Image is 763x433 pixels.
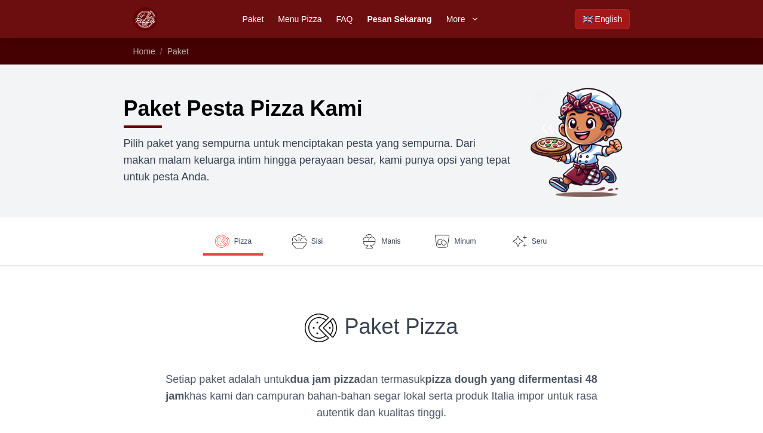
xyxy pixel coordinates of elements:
[215,234,229,248] img: Pizza
[133,7,157,31] img: Bali Pizza Party Logo
[305,314,337,342] img: Pizza
[367,13,431,25] a: Pesan Sekarang
[124,97,363,121] h1: Paket Pesta Pizza Kami
[292,234,307,248] img: Sisi
[500,227,560,256] a: Seru
[152,371,611,421] p: Setiap paket adalah untuk dan termasuk khas kami dan campuran bahan-bahan segar lokal serta produ...
[446,13,480,25] button: More
[124,135,511,185] p: Pilih paket yang sempurna untuk menciptakan pesta yang sempurna. Dari makan malam keluarga intim ...
[595,13,623,25] span: English
[513,234,527,248] img: Seru
[277,227,337,256] a: Sisi
[243,13,264,25] a: Paket
[525,84,640,198] img: Paket Bali Pizza Party
[160,45,163,57] li: /
[133,47,155,56] a: Home
[425,227,485,256] a: Minum
[311,237,323,246] span: Sisi
[362,234,376,248] img: Manis
[167,47,189,56] a: Paket
[278,13,321,25] a: Menu Pizza
[381,237,400,246] span: Manis
[446,13,465,25] span: More
[532,237,547,246] span: Seru
[454,237,476,246] span: Minum
[234,237,252,246] span: Pizza
[203,227,263,256] a: Pizza
[152,314,611,342] h3: Paket Pizza
[575,9,630,29] a: Switch to English
[290,373,360,385] strong: dua jam pizza
[351,227,411,256] a: Manis
[336,13,353,25] a: FAQ
[435,234,449,248] img: Minum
